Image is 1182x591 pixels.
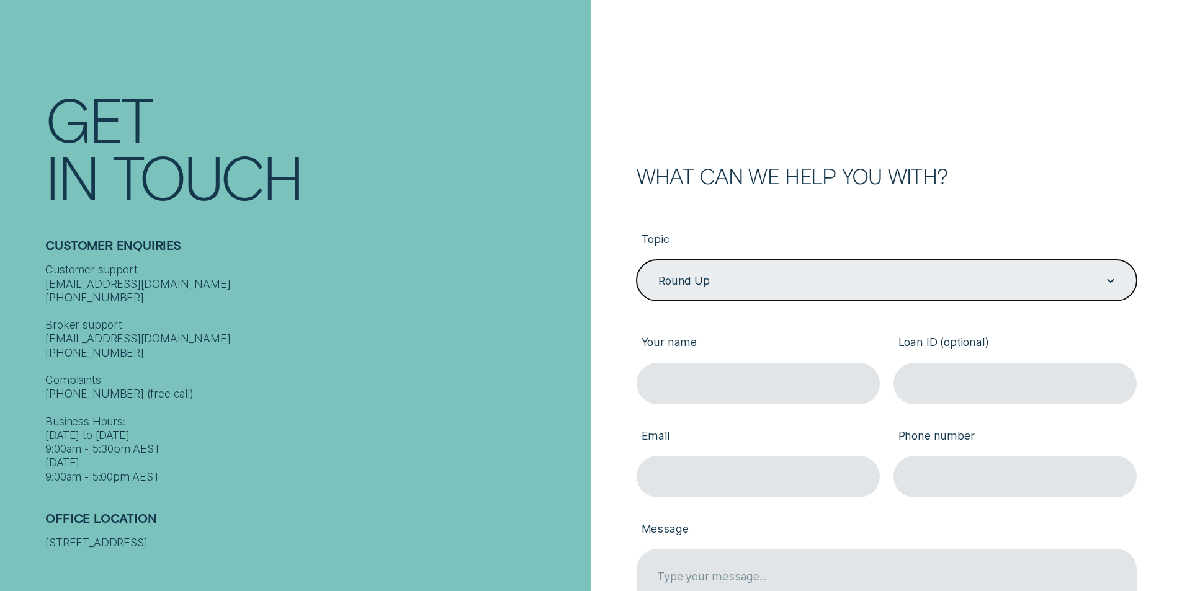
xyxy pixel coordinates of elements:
[45,536,584,549] div: [STREET_ADDRESS]
[637,511,1137,549] label: Message
[658,274,710,288] div: Round Up
[637,325,880,363] label: Your name
[45,511,584,536] h2: Office Location
[45,89,151,147] div: Get
[637,418,880,456] label: Email
[893,418,1137,456] label: Phone number
[45,238,584,263] h2: Customer Enquiries
[112,147,302,205] div: Touch
[637,166,1137,186] h2: What can we help you with?
[45,263,584,484] div: Customer support [EMAIL_ADDRESS][DOMAIN_NAME] [PHONE_NUMBER] Broker support [EMAIL_ADDRESS][DOMAI...
[637,221,1137,259] label: Topic
[45,89,584,205] h1: Get In Touch
[45,147,97,205] div: In
[893,325,1137,363] label: Loan ID (optional)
